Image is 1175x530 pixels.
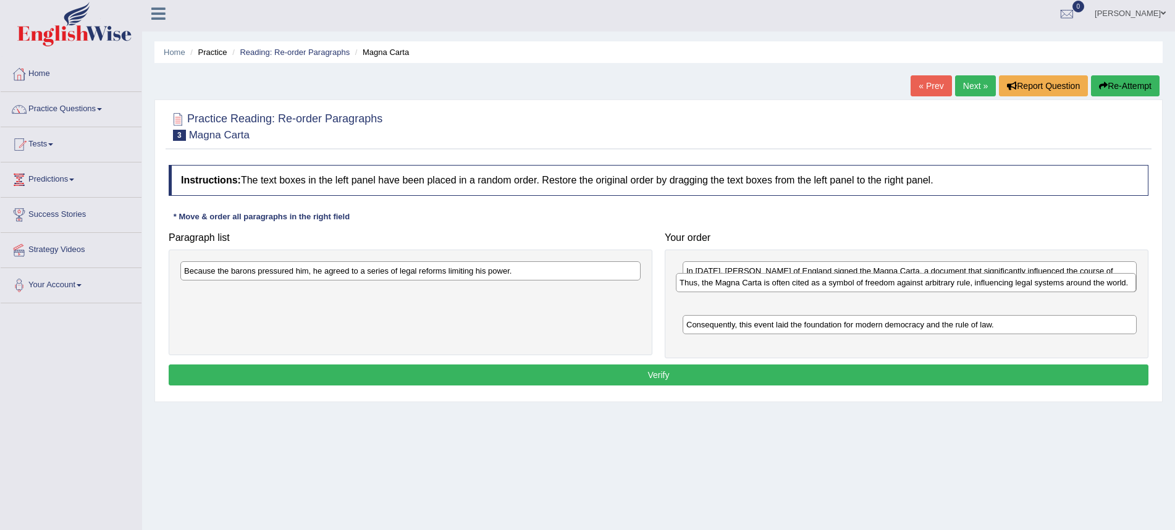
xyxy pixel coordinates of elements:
[240,48,350,57] a: Reading: Re-order Paragraphs
[1,268,141,299] a: Your Account
[169,364,1148,385] button: Verify
[164,48,185,57] a: Home
[1,233,141,264] a: Strategy Videos
[169,232,652,243] h4: Paragraph list
[999,75,1088,96] button: Report Question
[676,273,1136,292] div: Thus, the Magna Carta is often cited as a symbol of freedom against arbitrary rule, influencing l...
[1,127,141,158] a: Tests
[173,130,186,141] span: 3
[187,46,227,58] li: Practice
[955,75,996,96] a: Next »
[911,75,951,96] a: « Prev
[1,92,141,123] a: Practice Questions
[1,198,141,229] a: Success Stories
[1,162,141,193] a: Predictions
[180,261,641,280] div: Because the barons pressured him, he agreed to a series of legal reforms limiting his power.
[1091,75,1160,96] button: Re-Attempt
[352,46,409,58] li: Magna Carta
[169,211,355,223] div: * Move & order all paragraphs in the right field
[683,315,1137,334] div: Consequently, this event laid the foundation for modern democracy and the rule of law.
[1,57,141,88] a: Home
[169,110,382,141] h2: Practice Reading: Re-order Paragraphs
[169,165,1148,196] h4: The text boxes in the left panel have been placed in a random order. Restore the original order b...
[181,175,241,185] b: Instructions:
[683,261,1137,292] div: In [DATE], [PERSON_NAME] of England signed the Magna Carta, a document that significantly influen...
[1072,1,1085,12] span: 0
[189,129,250,141] small: Magna Carta
[665,232,1148,243] h4: Your order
